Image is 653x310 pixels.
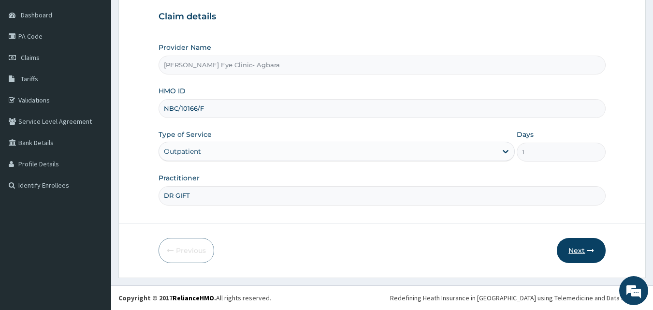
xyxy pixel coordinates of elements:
[21,74,38,83] span: Tariffs
[159,186,606,205] input: Enter Name
[557,238,606,263] button: Next
[517,130,534,139] label: Days
[56,93,133,191] span: We're online!
[159,238,214,263] button: Previous
[173,294,214,302] a: RelianceHMO
[390,293,646,303] div: Redefining Heath Insurance in [GEOGRAPHIC_DATA] using Telemedicine and Data Science!
[159,173,200,183] label: Practitioner
[159,12,606,22] h3: Claim details
[159,5,182,28] div: Minimize live chat window
[164,147,201,156] div: Outpatient
[159,43,211,52] label: Provider Name
[118,294,216,302] strong: Copyright © 2017 .
[5,207,184,241] textarea: Type your message and hit 'Enter'
[159,99,606,118] input: Enter HMO ID
[21,53,40,62] span: Claims
[50,54,162,67] div: Chat with us now
[159,86,186,96] label: HMO ID
[21,11,52,19] span: Dashboard
[18,48,39,73] img: d_794563401_company_1708531726252_794563401
[111,285,653,310] footer: All rights reserved.
[159,130,212,139] label: Type of Service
